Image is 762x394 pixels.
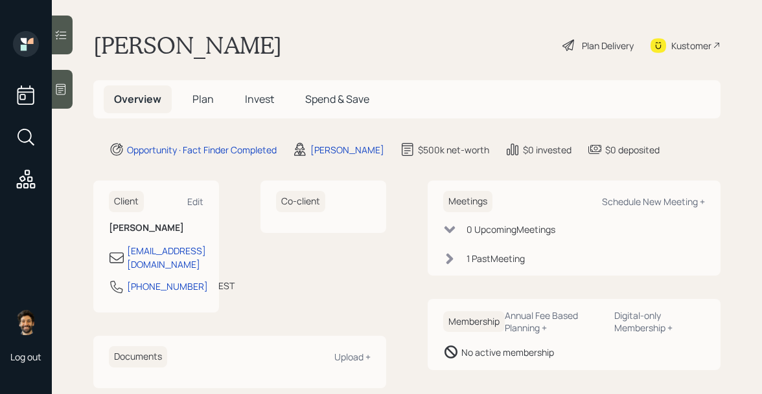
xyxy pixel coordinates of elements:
h6: Meetings [443,191,492,212]
div: No active membership [461,345,554,359]
div: Opportunity · Fact Finder Completed [127,143,277,157]
h6: Client [109,191,144,212]
div: Kustomer [671,39,711,52]
div: 1 Past Meeting [467,252,525,265]
h6: Documents [109,346,167,367]
div: Log out [10,351,41,363]
div: Edit [187,195,203,208]
h6: Co-client [276,191,325,212]
h6: [PERSON_NAME] [109,223,203,234]
div: Annual Fee Based Planning + [505,309,604,334]
div: [EMAIL_ADDRESS][DOMAIN_NAME] [127,244,206,271]
div: Digital-only Membership + [614,309,705,334]
img: eric-schwartz-headshot.png [13,309,39,335]
div: Plan Delivery [582,39,634,52]
div: 0 Upcoming Meeting s [467,223,555,236]
div: $0 deposited [605,143,660,157]
div: Schedule New Meeting + [602,195,705,208]
div: EST [218,279,235,292]
h1: [PERSON_NAME] [93,31,282,60]
div: [PERSON_NAME] [310,143,384,157]
div: $0 invested [523,143,571,157]
div: Upload + [334,351,371,363]
div: [PHONE_NUMBER] [127,279,208,293]
h6: Membership [443,311,505,333]
span: Overview [114,92,161,106]
div: $500k net-worth [418,143,489,157]
span: Spend & Save [305,92,369,106]
span: Plan [192,92,214,106]
span: Invest [245,92,274,106]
